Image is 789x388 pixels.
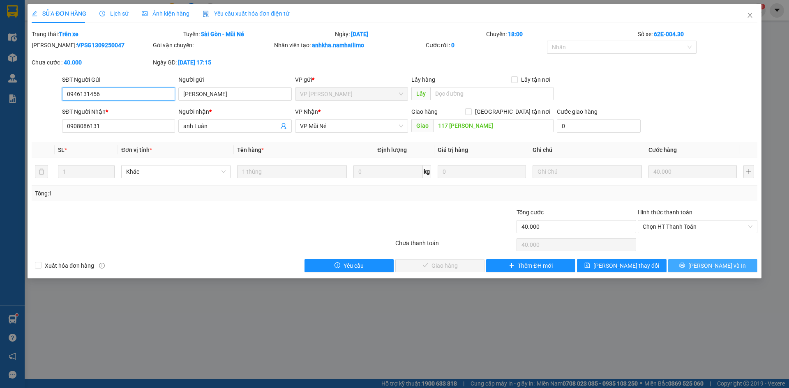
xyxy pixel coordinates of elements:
span: Thêm ĐH mới [518,261,553,270]
span: Cước hàng [648,147,677,153]
span: Gửi: [7,8,20,16]
b: 40.000 [64,59,82,66]
b: 18:00 [508,31,523,37]
span: Giá trị hàng [438,147,468,153]
span: Lấy hàng [411,76,435,83]
button: plus [743,165,754,178]
span: exclamation-circle [335,262,340,269]
label: Hình thức thanh toán [638,209,692,216]
input: VD: Bàn, Ghế [237,165,346,178]
span: [GEOGRAPHIC_DATA] tận nơi [472,107,554,116]
input: 0 [438,165,526,178]
div: Người gửi [178,75,291,84]
span: Khác [126,165,226,178]
span: Định lượng [378,147,407,153]
div: 0985375711 [7,27,65,38]
div: 30.000 [6,53,66,63]
b: VPSG1309250047 [77,42,125,48]
span: edit [32,11,37,16]
div: Nhân viên tạo: [274,41,424,50]
input: Dọc đường [430,87,554,100]
span: save [584,262,590,269]
label: Cước giao hàng [557,108,598,115]
span: close [747,12,753,18]
span: SỬA ĐƠN HÀNG [32,10,86,17]
button: Close [738,4,761,27]
span: [PERSON_NAME] thay đổi [593,261,659,270]
span: [PERSON_NAME] và In [688,261,746,270]
span: Yêu cầu [344,261,364,270]
span: VP Nhận [295,108,318,115]
span: SL [58,147,65,153]
img: icon [203,11,209,17]
span: Giao hàng [411,108,438,115]
input: 0 [648,165,737,178]
div: VP Mũi Né [7,7,65,17]
span: kg [423,165,431,178]
div: Tuyến: [182,30,334,39]
span: clock-circle [99,11,105,16]
span: VP Phạm Ngũ Lão [300,88,403,100]
button: exclamation-circleYêu cầu [305,259,394,272]
span: info-circle [99,263,105,269]
div: Người nhận [178,107,291,116]
div: Trạng thái: [31,30,182,39]
div: [PERSON_NAME]: [32,41,151,50]
span: Giao [411,119,433,132]
span: Ảnh kiện hàng [142,10,189,17]
span: Đơn vị tính [121,147,152,153]
div: Chưa cước : [32,58,151,67]
b: Trên xe [59,31,78,37]
b: 62E-004.30 [654,31,684,37]
div: Chuyến: [485,30,637,39]
input: Cước giao hàng [557,119,641,133]
button: checkGiao hàng [395,259,484,272]
div: Gói vận chuyển: [153,41,272,50]
span: user-add [280,123,287,129]
div: TUYỀN [7,17,65,27]
b: anhkha.namhailimo [312,42,364,48]
div: Ngày: [334,30,486,39]
span: plus [509,262,514,269]
span: Chọn HT Thanh Toán [643,220,752,233]
div: ĐÀO [70,27,136,37]
button: plusThêm ĐH mới [486,259,575,272]
b: 0 [451,42,454,48]
b: [DATE] 17:15 [178,59,211,66]
span: printer [679,262,685,269]
div: VP [PERSON_NAME] [70,7,136,27]
div: Cước rồi : [426,41,545,50]
input: Dọc đường [433,119,554,132]
span: Tên hàng [237,147,264,153]
button: save[PERSON_NAME] thay đổi [577,259,666,272]
b: Sài Gòn - Mũi Né [201,31,244,37]
span: Lấy tận nơi [518,75,554,84]
span: Xuất hóa đơn hàng [42,261,97,270]
span: Tổng cước [517,209,544,216]
div: Chưa thanh toán [394,239,516,253]
div: Ngày GD: [153,58,272,67]
div: Tổng: 1 [35,189,305,198]
span: picture [142,11,148,16]
div: SĐT Người Nhận [62,107,175,116]
div: Số xe: [637,30,758,39]
button: printer[PERSON_NAME] và In [668,259,757,272]
b: [DATE] [351,31,368,37]
span: VP Mũi Né [300,120,403,132]
button: delete [35,165,48,178]
span: Lấy [411,87,430,100]
div: VP gửi [295,75,408,84]
span: Yêu cầu xuất hóa đơn điện tử [203,10,289,17]
th: Ghi chú [529,142,645,158]
span: CR : [6,54,19,62]
div: 0938946000 [70,37,136,48]
div: SĐT Người Gửi [62,75,175,84]
input: Ghi Chú [533,165,642,178]
span: Lịch sử [99,10,129,17]
span: Nhận: [70,8,90,16]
